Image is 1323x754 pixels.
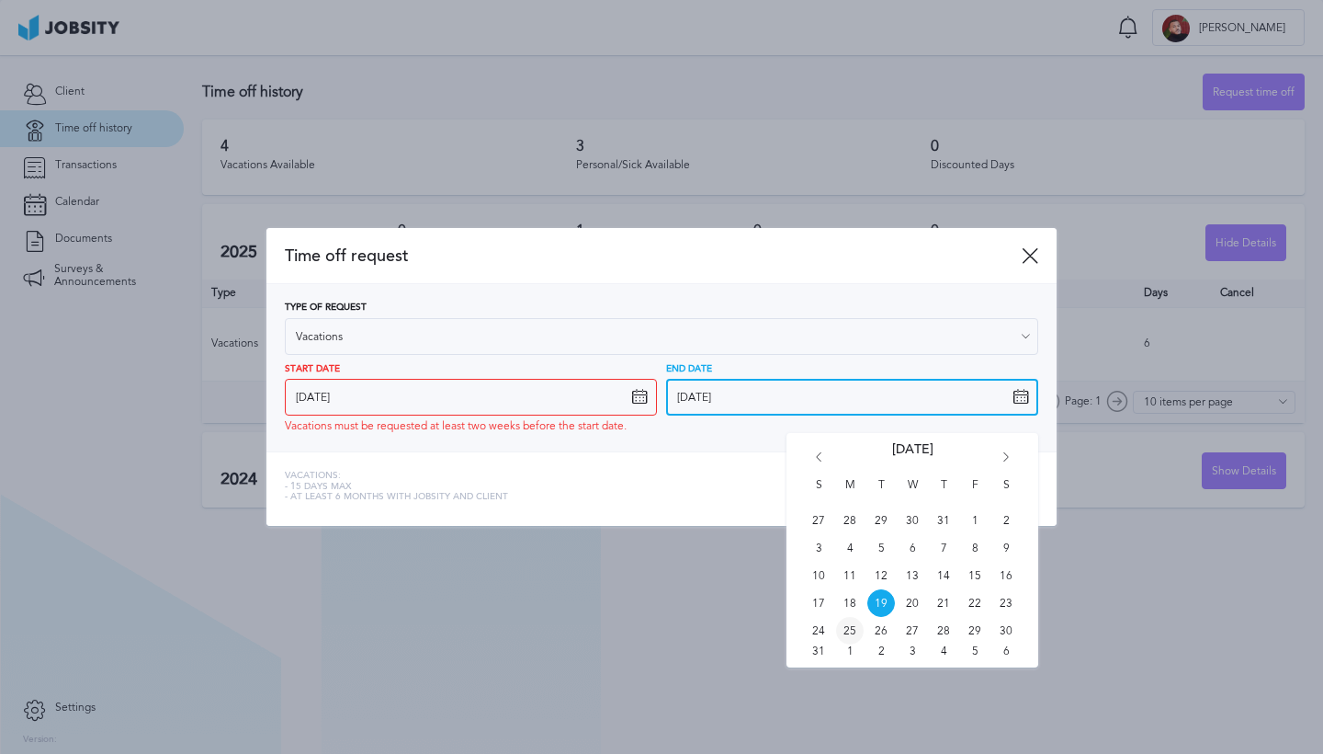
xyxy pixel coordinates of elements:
span: Sat Aug 30 2025 [992,617,1020,645]
span: Fri Aug 22 2025 [961,589,989,617]
span: Sat Aug 09 2025 [992,534,1020,562]
i: Go back 1 month [810,452,827,469]
span: Wed Aug 06 2025 [899,534,926,562]
span: Sat Aug 16 2025 [992,562,1020,589]
span: Tue Aug 19 2025 [867,589,895,617]
span: Wed Aug 27 2025 [899,617,926,645]
span: Tue Aug 05 2025 [867,534,895,562]
span: Fri Aug 29 2025 [961,617,989,645]
span: Thu Aug 21 2025 [930,589,957,617]
span: Sun Aug 10 2025 [805,562,832,589]
i: Go forward 1 month [998,452,1014,469]
span: Sat Sep 06 2025 [992,645,1020,658]
span: End Date [666,364,712,375]
span: Wed Aug 20 2025 [899,589,926,617]
span: Mon Aug 18 2025 [836,589,864,617]
span: - At least 6 months with jobsity and client [285,492,508,503]
span: Vacations must be requested at least two weeks before the start date. [285,420,627,433]
span: Thu Aug 07 2025 [930,534,957,562]
span: - 15 days max [285,482,508,493]
span: T [930,479,957,507]
span: Fri Aug 08 2025 [961,534,989,562]
span: Mon Jul 28 2025 [836,507,864,534]
span: Mon Aug 11 2025 [836,562,864,589]
span: Wed Jul 30 2025 [899,507,926,534]
span: Mon Sep 01 2025 [836,645,864,658]
span: Sun Aug 17 2025 [805,589,832,617]
span: Vacations: [285,471,508,482]
span: Tue Aug 12 2025 [867,562,895,589]
span: Fri Aug 01 2025 [961,507,989,534]
span: Sat Aug 02 2025 [992,507,1020,534]
span: Thu Sep 04 2025 [930,645,957,658]
span: Sun Aug 31 2025 [805,645,832,658]
span: Sun Aug 03 2025 [805,534,832,562]
span: Fri Sep 05 2025 [961,645,989,658]
span: [DATE] [892,442,933,479]
span: Mon Aug 04 2025 [836,534,864,562]
span: Thu Jul 31 2025 [930,507,957,534]
span: Start Date [285,364,340,375]
span: Thu Aug 14 2025 [930,562,957,589]
span: Sun Aug 24 2025 [805,617,832,645]
span: Tue Jul 29 2025 [867,507,895,534]
span: S [805,479,832,507]
span: Time off request [285,246,1022,266]
span: T [867,479,895,507]
span: Sun Jul 27 2025 [805,507,832,534]
span: S [992,479,1020,507]
span: Wed Sep 03 2025 [899,645,926,658]
span: Thu Aug 28 2025 [930,617,957,645]
span: Sat Aug 23 2025 [992,589,1020,617]
span: F [961,479,989,507]
span: Tue Sep 02 2025 [867,645,895,658]
span: Tue Aug 26 2025 [867,617,895,645]
span: Mon Aug 25 2025 [836,617,864,645]
span: M [836,479,864,507]
span: W [899,479,926,507]
span: Type of Request [285,303,367,314]
span: Fri Aug 15 2025 [961,562,989,589]
span: Wed Aug 13 2025 [899,562,926,589]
